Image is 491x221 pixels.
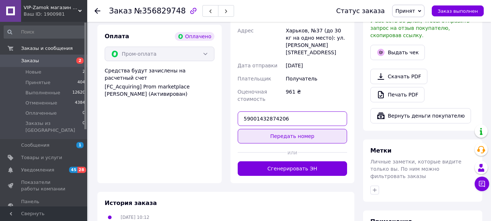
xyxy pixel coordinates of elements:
div: Оплачено [175,32,214,41]
span: 28 [77,167,86,173]
span: Отмененные [25,100,57,106]
span: 45 [69,167,77,173]
span: Оценочная стоимость [238,89,267,102]
span: История заказа [105,200,157,206]
span: 12620 [72,90,85,96]
span: Плательщик [238,76,271,82]
span: Заказ выполнен [438,8,478,14]
span: [DATE] 10:12 [121,215,149,220]
span: Дата отправки [238,63,278,68]
button: Вернуть деньги покупателю [370,108,471,123]
button: Сгенерировать ЭН [238,161,347,176]
a: Печать PDF [370,87,424,102]
span: 2 [82,69,85,75]
div: [FC_Acquiring] Prom marketplace [PERSON_NAME] (Активирован) [105,83,214,98]
button: Передать номер [238,129,347,143]
span: Сообщения [21,142,49,149]
button: Чат с покупателем [475,177,489,191]
span: Уведомления [21,167,54,173]
span: Адрес [238,28,254,33]
span: 2 [76,58,84,64]
input: Номер экспресс-накладной [238,111,347,126]
span: Принятые [25,79,51,86]
div: Харьков, №37 (до 30 кг на одно место): ул. [PERSON_NAME][STREET_ADDRESS] [284,24,349,59]
div: 961 ₴ [284,85,349,106]
span: Заказ [109,7,132,15]
span: Заказы [21,58,39,64]
div: Получатель [284,72,349,85]
span: Оплаченные [25,110,57,117]
span: №356829748 [134,7,186,15]
div: Статус заказа [336,7,385,15]
span: 0 [82,110,85,117]
span: VIP-Zamok магазин замков и дверной фурнитуры [24,4,78,11]
span: 1 [76,142,84,148]
span: Показатели работы компании [21,179,67,192]
div: [DATE] [284,59,349,72]
span: Новые [25,69,41,75]
input: Поиск [4,25,86,39]
span: 0 [82,120,85,133]
span: Выполненные [25,90,60,96]
span: Заказы и сообщения [21,45,73,52]
span: или [287,149,298,156]
div: Ваш ID: 1900981 [24,11,87,17]
button: Выдать чек [370,45,425,60]
span: 404 [77,79,85,86]
span: Принят [395,8,415,14]
div: Вернуться назад [94,7,100,15]
span: Метки [370,147,391,154]
button: Заказ выполнен [432,5,484,16]
span: 4384 [75,100,85,106]
span: Личные заметки, которые видите только вы. По ним можно фильтровать заказы [370,159,462,179]
a: Скачать PDF [370,69,427,84]
div: Средства будут зачислены на расчетный счет [105,67,214,98]
span: Оплата [105,33,129,40]
span: У вас есть 30 дней, чтобы отправить запрос на отзыв покупателю, скопировав ссылку. [370,18,470,38]
span: Панель управления [21,198,67,212]
span: Заказы из [GEOGRAPHIC_DATA] [25,120,82,133]
span: Товары и услуги [21,154,62,161]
